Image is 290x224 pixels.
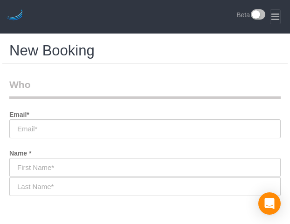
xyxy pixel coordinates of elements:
input: Email* [9,119,281,138]
legend: Who [9,78,281,99]
img: New interface [250,9,265,21]
label: Name * [2,145,38,158]
a: Beta [236,9,265,21]
input: Last Name* [9,177,281,196]
label: Email* [2,107,36,119]
div: Open Intercom Messenger [258,192,281,215]
img: Automaid Logo [6,9,24,22]
input: First Name* [9,158,281,177]
span: New Booking [9,42,95,59]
